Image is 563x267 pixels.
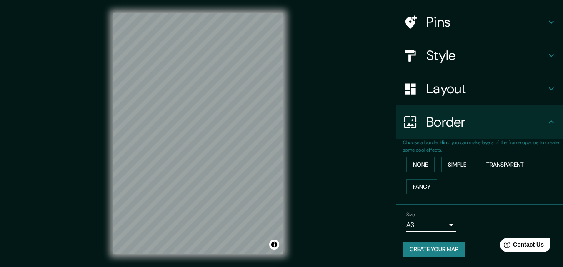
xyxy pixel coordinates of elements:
[426,14,546,30] h4: Pins
[426,80,546,97] h4: Layout
[406,211,415,218] label: Size
[406,157,435,172] button: None
[406,179,437,195] button: Fancy
[269,240,279,250] button: Toggle attribution
[396,39,563,72] div: Style
[396,72,563,105] div: Layout
[426,114,546,130] h4: Border
[441,157,473,172] button: Simple
[403,139,563,154] p: Choose a border. : you can make layers of the frame opaque to create some cool effects.
[396,105,563,139] div: Border
[113,13,283,254] canvas: Map
[480,157,530,172] button: Transparent
[489,235,554,258] iframe: Help widget launcher
[440,139,449,146] b: Hint
[396,5,563,39] div: Pins
[426,47,546,64] h4: Style
[403,242,465,257] button: Create your map
[406,218,456,232] div: A3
